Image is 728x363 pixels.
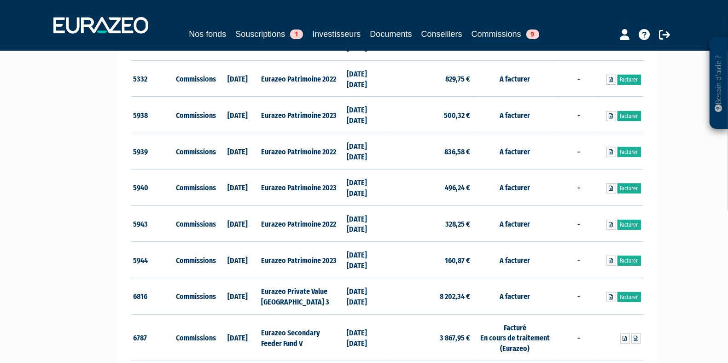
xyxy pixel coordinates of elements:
span: 9 [526,29,539,39]
td: 160,87 € [387,242,472,278]
td: A facturer [472,242,558,278]
td: [DATE] [DATE] [344,278,387,314]
td: Eurazeo Patrimoine 2023 [259,242,344,278]
td: Eurazeo Secondary Feeder Fund V [259,314,344,361]
td: 5939 [131,133,174,170]
td: [DATE] [DATE] [344,242,387,278]
td: Commissions [174,133,216,170]
a: Conseillers [421,28,462,41]
td: [DATE] [216,242,259,278]
td: Commissions [174,278,216,314]
td: [DATE] [DATE] [344,60,387,97]
td: [DATE] [DATE] [344,314,387,361]
td: - [558,205,600,242]
td: A facturer [472,169,558,205]
td: Eurazeo Patrimoine 2023 [259,97,344,133]
td: 500,32 € [387,97,472,133]
td: [DATE] [216,97,259,133]
td: A facturer [472,278,558,314]
td: 8 202,34 € [387,278,472,314]
td: - [558,60,600,97]
td: Commissions [174,242,216,278]
img: 1732889491-logotype_eurazeo_blanc_rvb.png [53,17,148,34]
td: 328,25 € [387,205,472,242]
td: - [558,169,600,205]
td: 5943 [131,205,174,242]
td: [DATE] [216,205,259,242]
a: Commissions9 [472,28,539,42]
td: - [558,133,600,170]
td: Commissions [174,60,216,97]
a: Facturer [617,75,641,85]
td: 5332 [131,60,174,97]
a: Investisseurs [312,28,361,41]
a: Souscriptions1 [235,28,303,41]
a: Facturer [617,147,641,157]
td: [DATE] [216,314,259,361]
td: 5944 [131,242,174,278]
td: Commissions [174,314,216,361]
a: Facturer [617,292,641,302]
td: [DATE] [216,60,259,97]
td: 6787 [131,314,174,361]
td: A facturer [472,60,558,97]
td: [DATE] [216,278,259,314]
td: - [558,97,600,133]
td: 836,58 € [387,133,472,170]
p: Besoin d'aide ? [714,42,724,125]
a: Facturer [617,111,641,121]
td: 496,24 € [387,169,472,205]
td: 3 867,95 € [387,314,472,361]
td: [DATE] [DATE] [344,205,387,242]
td: Eurazeo Patrimoine 2022 [259,133,344,170]
td: - [558,278,600,314]
td: Commissions [174,169,216,205]
a: Nos fonds [189,28,226,41]
td: [DATE] [216,169,259,205]
td: Eurazeo Patrimoine 2022 [259,205,344,242]
td: - [558,314,600,361]
a: Facturer [617,256,641,266]
td: Commissions [174,97,216,133]
td: [DATE] [DATE] [344,97,387,133]
a: Facturer [617,220,641,230]
a: Documents [370,28,412,41]
td: Eurazeo Patrimoine 2022 [259,60,344,97]
td: 6816 [131,278,174,314]
td: Facturé En cours de traitement (Eurazeo) [472,314,558,361]
td: 5940 [131,169,174,205]
td: A facturer [472,133,558,170]
td: [DATE] [DATE] [344,169,387,205]
td: [DATE] [DATE] [344,133,387,170]
span: 1 [290,29,303,39]
td: A facturer [472,97,558,133]
td: Eurazeo Private Value [GEOGRAPHIC_DATA] 3 [259,278,344,314]
td: 829,75 € [387,60,472,97]
td: 5938 [131,97,174,133]
td: [DATE] [216,133,259,170]
a: Facturer [617,183,641,193]
td: A facturer [472,205,558,242]
td: Commissions [174,205,216,242]
td: - [558,242,600,278]
td: Eurazeo Patrimoine 2023 [259,169,344,205]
